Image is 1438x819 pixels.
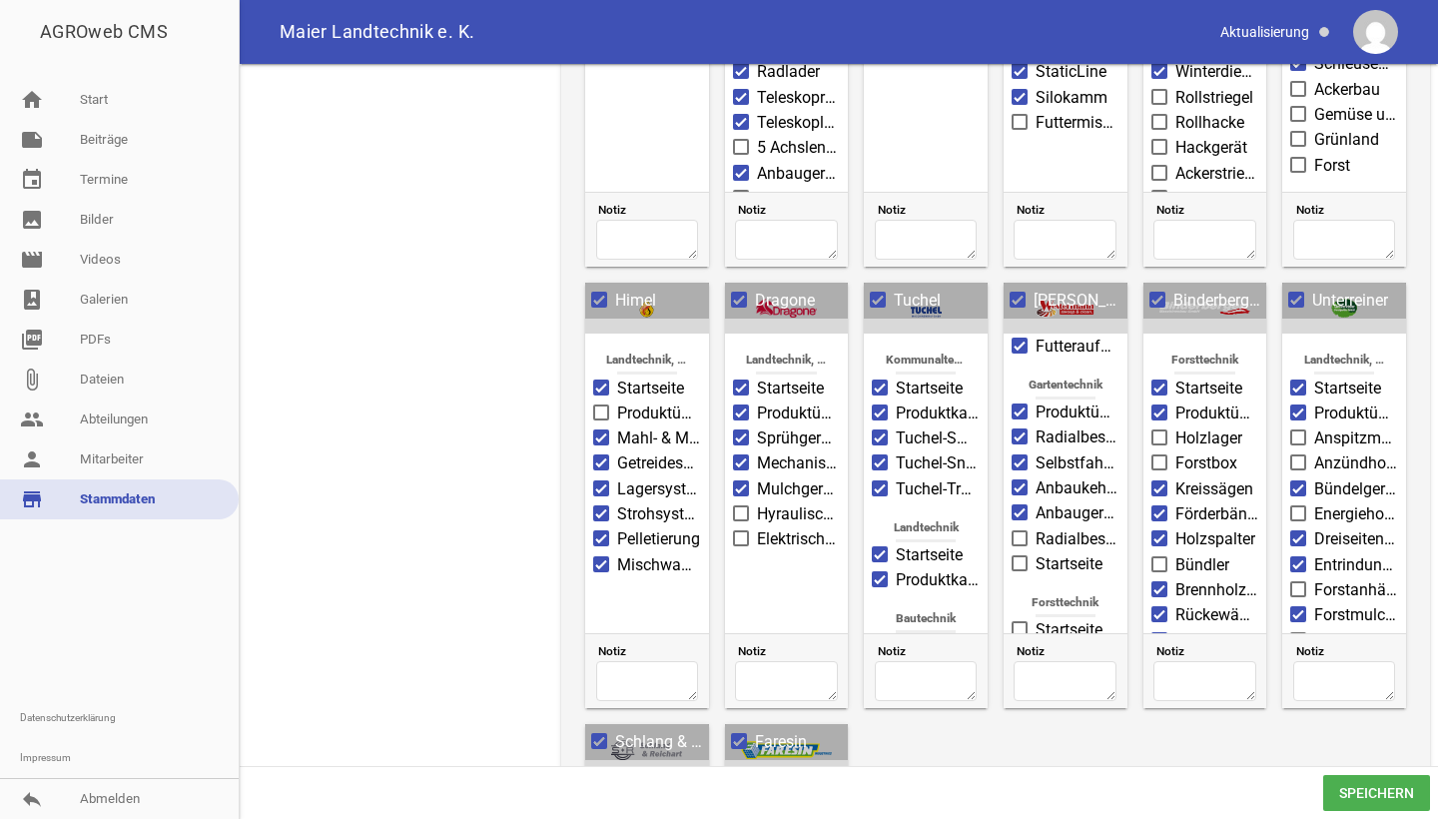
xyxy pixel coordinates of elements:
[896,568,980,592] span: Produktkatalog
[896,377,963,401] span: Startseite
[738,200,838,220] span: Notiz
[606,348,687,375] span: Landtechnik, Sonstiges
[1175,502,1259,526] span: Förderbänder
[1314,553,1398,577] span: Entrindungsmaschinen
[1173,289,1261,313] span: Binderberger
[1036,476,1119,500] span: Anbaukehrmaschinen
[1314,502,1398,526] span: Energieholzgreifer
[1175,451,1237,475] span: Forstbox
[598,200,698,220] span: Notiz
[20,248,44,272] i: movie
[1036,425,1119,449] span: Radialbesen
[20,787,44,811] i: reply
[617,527,700,551] span: Pelletierung
[757,502,841,526] span: Hyraulischer Freischneider
[1025,373,1105,400] span: Gartentechnik
[1036,451,1119,475] span: Selbstfahrer
[878,200,978,220] span: Notiz
[757,451,841,475] span: Mechanische Zwischenreihenmaschine
[757,187,841,211] span: Wartungssets
[1153,220,1256,260] textarea: Notiz
[1293,220,1396,260] textarea: Notiz
[886,348,967,375] span: Kommunaltechnik
[617,426,701,450] span: Mahl- & Mischsysteme
[1304,348,1385,375] span: Landtechnik, Forsttechnik
[617,451,701,475] span: Getreidesysteme
[757,426,841,450] span: Sprühgeräte
[1175,426,1242,450] span: Holzlager
[20,168,44,192] i: event
[1036,335,1119,359] span: Futteraufbereiter FA 1200
[896,451,980,475] span: Tuchel-Snow Schneeräumschilde
[1175,553,1229,577] span: Bündler
[1036,60,1106,84] span: StaticLine
[735,661,838,701] textarea: Notiz
[617,502,701,526] span: Strohsysteme
[617,377,684,401] span: Startseite
[1296,200,1396,220] span: Notiz
[1017,641,1116,661] span: Notiz
[1036,86,1107,110] span: Silokamm
[735,220,838,260] textarea: Notiz
[878,641,978,661] span: Notiz
[596,220,699,260] textarea: Notiz
[1175,111,1244,135] span: Rollhacke
[1314,578,1398,602] span: Forstanhänger mit Kran
[1017,200,1116,220] span: Notiz
[1175,377,1242,401] span: Startseite
[757,162,841,186] span: Anbaugeräte
[1153,661,1256,701] textarea: Notiz
[1175,86,1253,110] span: Rollstriegel
[886,606,967,633] span: Bautechnik
[1175,402,1259,425] span: Produktübersicht
[1314,451,1398,475] span: Anzündholzmaschine
[1034,289,1121,313] span: [PERSON_NAME]
[20,328,44,352] i: picture_as_pdf
[1314,477,1398,501] span: Bündelgeräte
[1156,641,1256,661] span: Notiz
[755,730,807,754] span: Faresin
[738,641,838,661] span: Notiz
[1025,590,1105,617] span: Forsttechnik
[1314,527,1398,551] span: Dreiseitenkipper
[20,88,44,112] i: home
[1312,289,1388,313] span: Unterreiner
[1164,348,1245,375] span: Forsttechnik
[615,730,703,754] span: Schlang & Reichart
[896,402,980,425] span: Produktkatalog
[20,368,44,392] i: attach_file
[757,377,824,401] span: Startseite
[1156,200,1256,220] span: Notiz
[1175,60,1259,84] span: Winterdienst
[1175,603,1259,627] span: Rückewägen
[598,641,698,661] span: Notiz
[615,289,656,313] span: Himel
[1175,629,1259,653] span: Kräne & Greifer & Rotatoren
[896,543,963,567] span: Startseite
[755,289,815,313] span: Dragone
[1323,775,1430,811] span: Speichern
[1014,220,1116,260] textarea: Notiz
[757,477,841,501] span: Mulchgeräte
[20,408,44,431] i: people
[1314,154,1350,178] span: Forst
[1314,128,1379,152] span: Grünland
[757,136,841,160] span: 5 Achslenker
[896,477,980,501] span: Tuchel-Trac Fahrzeuge
[617,477,701,501] span: Lagersysteme
[757,111,841,135] span: Teleskoplader
[1314,78,1380,102] span: Ackerbau
[896,426,980,450] span: Tuchel-Sweep Kehrmaschinen
[617,402,701,425] span: Produktübersicht
[1175,477,1253,501] span: Kreissägen
[746,348,827,375] span: Landtechnik, Sonstiges
[757,86,841,110] span: Teleskopradlader
[617,553,701,577] span: Mischwagen
[1314,603,1398,627] span: Forstmulcher
[1296,641,1396,661] span: Notiz
[20,288,44,312] i: photo_album
[1314,377,1381,401] span: Startseite
[1175,578,1259,602] span: Brennholzprofis
[596,661,699,701] textarea: Notiz
[1036,401,1119,424] span: Produktübersicht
